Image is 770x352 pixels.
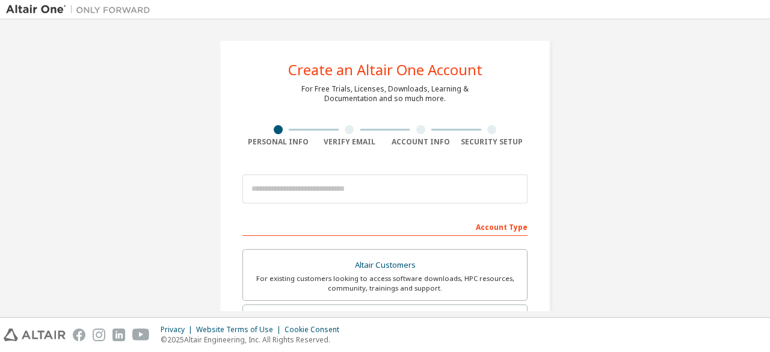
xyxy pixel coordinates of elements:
div: Privacy [161,325,196,335]
div: For existing customers looking to access software downloads, HPC resources, community, trainings ... [250,274,520,293]
div: Altair Customers [250,257,520,274]
div: For Free Trials, Licenses, Downloads, Learning & Documentation and so much more. [301,84,469,103]
div: Verify Email [314,137,386,147]
img: facebook.svg [73,329,85,341]
div: Personal Info [242,137,314,147]
div: Cookie Consent [285,325,346,335]
img: instagram.svg [93,329,105,341]
img: youtube.svg [132,329,150,341]
div: Security Setup [457,137,528,147]
div: Account Info [385,137,457,147]
div: Account Type [242,217,528,236]
div: Create an Altair One Account [288,63,482,77]
p: © 2025 Altair Engineering, Inc. All Rights Reserved. [161,335,346,345]
img: altair_logo.svg [4,329,66,341]
div: Website Terms of Use [196,325,285,335]
img: linkedin.svg [112,329,125,341]
img: Altair One [6,4,156,16]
